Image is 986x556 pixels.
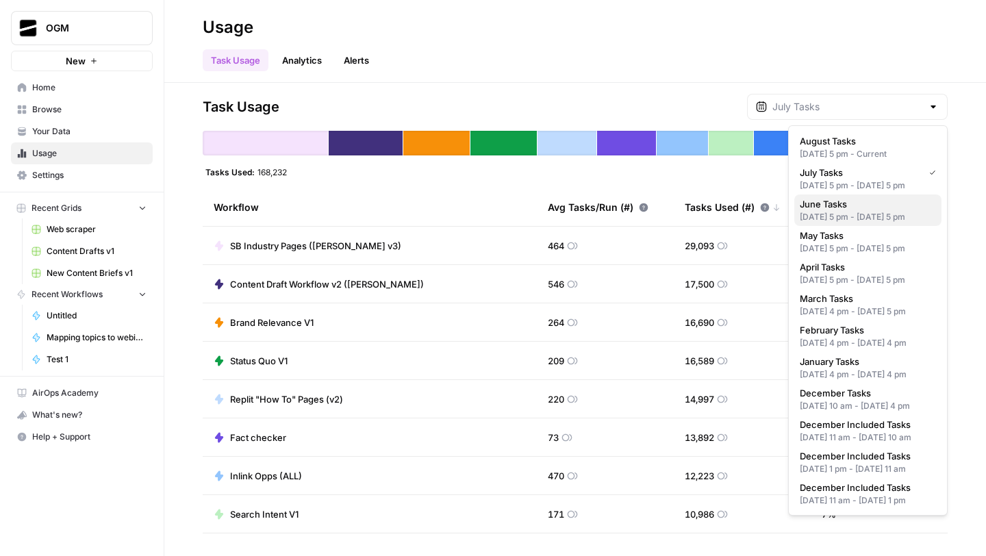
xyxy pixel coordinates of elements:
[25,262,153,284] a: New Content Briefs v1
[230,316,314,329] span: Brand Relevance V1
[31,202,81,214] span: Recent Grids
[548,392,564,406] span: 220
[800,386,931,400] span: December Tasks
[47,331,147,344] span: Mapping topics to webinars, case studies, and products
[32,169,147,181] span: Settings
[548,188,648,226] div: Avg Tasks/Run (#)
[772,100,922,114] input: July Tasks
[800,323,931,337] span: February Tasks
[11,11,153,45] button: Workspace: OGM
[25,240,153,262] a: Content Drafts v1
[11,284,153,305] button: Recent Workflows
[46,21,129,35] span: OGM
[203,16,253,38] div: Usage
[548,431,559,444] span: 73
[257,166,287,177] span: 168,232
[11,426,153,448] button: Help + Support
[685,431,714,444] span: 13,892
[548,354,564,368] span: 209
[800,134,931,148] span: August Tasks
[203,97,279,116] span: Task Usage
[47,245,147,257] span: Content Drafts v1
[800,274,936,286] div: [DATE] 5 pm - [DATE] 5 pm
[800,242,936,255] div: [DATE] 5 pm - [DATE] 5 pm
[11,198,153,218] button: Recent Grids
[214,277,424,291] a: Content Draft Workflow v2 ([PERSON_NAME])
[32,81,147,94] span: Home
[800,494,936,507] div: [DATE] 11 am - [DATE] 1 pm
[47,267,147,279] span: New Content Briefs v1
[685,507,714,521] span: 10,986
[11,404,153,426] button: What's new?
[685,392,714,406] span: 14,997
[230,507,299,521] span: Search Intent V1
[800,211,936,223] div: [DATE] 5 pm - [DATE] 5 pm
[25,349,153,370] a: Test 1
[214,469,302,483] a: Inlink Opps (ALL)
[800,292,931,305] span: March Tasks
[25,327,153,349] a: Mapping topics to webinars, case studies, and products
[230,392,343,406] span: Replit "How To" Pages (v2)
[800,229,931,242] span: May Tasks
[685,188,781,226] div: Tasks Used (#)
[800,166,918,179] span: July Tasks
[230,277,424,291] span: Content Draft Workflow v2 ([PERSON_NAME])
[32,103,147,116] span: Browse
[11,99,153,121] a: Browse
[230,469,302,483] span: Inlink Opps (ALL)
[203,49,268,71] a: Task Usage
[11,77,153,99] a: Home
[31,288,103,301] span: Recent Workflows
[230,239,401,253] span: SB Industry Pages ([PERSON_NAME] v3)
[548,316,564,329] span: 264
[11,164,153,186] a: Settings
[548,239,564,253] span: 464
[214,354,288,368] a: Status Quo V1
[11,51,153,71] button: New
[685,316,714,329] span: 16,690
[800,418,931,431] span: December Included Tasks
[230,431,286,444] span: Fact checker
[214,392,343,406] a: Replit "How To" Pages (v2)
[800,355,931,368] span: January Tasks
[214,316,314,329] a: Brand Relevance V1
[800,481,931,494] span: December Included Tasks
[685,354,714,368] span: 16,589
[25,305,153,327] a: Untitled
[800,400,936,412] div: [DATE] 10 am - [DATE] 4 pm
[336,49,377,71] a: Alerts
[214,188,526,226] div: Workflow
[800,368,936,381] div: [DATE] 4 pm - [DATE] 4 pm
[32,387,147,399] span: AirOps Academy
[11,121,153,142] a: Your Data
[47,353,147,366] span: Test 1
[66,54,86,68] span: New
[548,469,564,483] span: 470
[685,239,714,253] span: 29,093
[214,239,401,253] a: SB Industry Pages ([PERSON_NAME] v3)
[800,463,936,475] div: [DATE] 1 pm - [DATE] 11 am
[47,223,147,236] span: Web scraper
[16,16,40,40] img: OGM Logo
[25,218,153,240] a: Web scraper
[214,431,286,444] a: Fact checker
[800,431,936,444] div: [DATE] 11 am - [DATE] 10 am
[11,382,153,404] a: AirOps Academy
[800,197,931,211] span: June Tasks
[685,469,714,483] span: 12,223
[548,507,564,521] span: 171
[800,260,931,274] span: April Tasks
[32,147,147,160] span: Usage
[800,305,936,318] div: [DATE] 4 pm - [DATE] 5 pm
[230,354,288,368] span: Status Quo V1
[800,337,936,349] div: [DATE] 4 pm - [DATE] 4 pm
[800,449,931,463] span: December Included Tasks
[800,148,936,160] div: [DATE] 5 pm - Current
[32,125,147,138] span: Your Data
[800,179,936,192] div: [DATE] 5 pm - [DATE] 5 pm
[205,166,255,177] span: Tasks Used:
[11,142,153,164] a: Usage
[12,405,152,425] div: What's new?
[274,49,330,71] a: Analytics
[685,277,714,291] span: 17,500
